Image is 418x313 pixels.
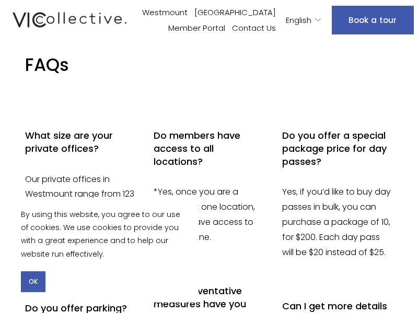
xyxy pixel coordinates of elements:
section: Cookie banner [10,198,199,303]
h4: What size are your private offices? [25,129,136,155]
img: Vic Collective [13,10,126,30]
a: Member Portal [168,20,225,35]
p: Our private offices in Westmount range from 123 to 375 sq. ft. In the [GEOGRAPHIC_DATA] location,... [25,172,136,262]
span: OK [29,277,38,286]
h4: Do members have access to all locations? [154,129,264,168]
div: language picker [286,12,322,28]
p: *Yes, once you are a member at one location, you can have access to the other one. [154,185,264,245]
h2: FAQs [25,54,393,76]
a: Book a tour [332,6,413,34]
p: Yes, if you’d like to buy day passes in bulk, you can purchase a package of 10, for $200. Each da... [282,185,393,260]
h4: Do you offer a special package price for day passes? [282,129,393,168]
a: Contact Us [232,20,276,35]
p: By using this website, you agree to our use of cookies. We use cookies to provide you with a grea... [21,208,188,261]
a: Westmount [142,4,188,20]
span: English [286,13,311,27]
button: OK [21,271,45,292]
a: [GEOGRAPHIC_DATA] [194,4,276,20]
